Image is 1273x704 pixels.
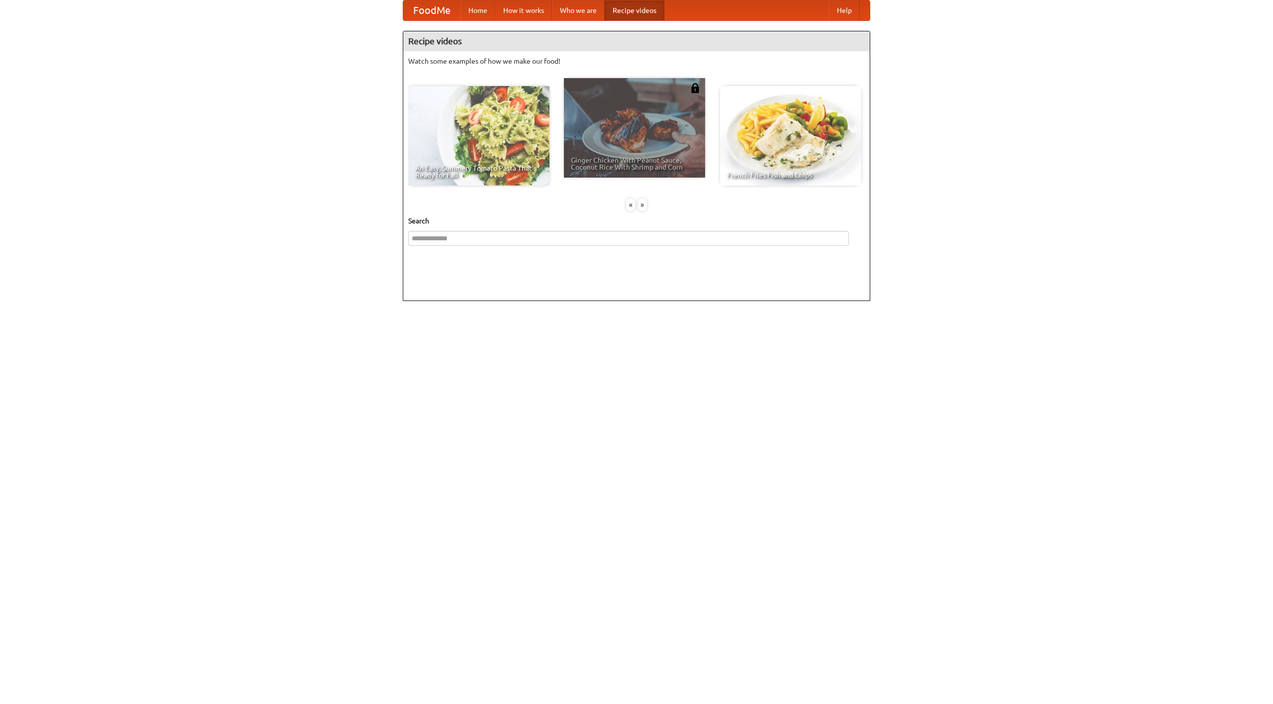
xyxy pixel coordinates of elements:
[638,199,647,211] div: »
[408,86,549,186] a: An Easy, Summery Tomato Pasta That's Ready for Fall
[720,86,861,186] a: French Fries Fish and Chips
[605,0,664,20] a: Recipe videos
[495,0,552,20] a: How it works
[727,172,854,179] span: French Fries Fish and Chips
[552,0,605,20] a: Who we are
[403,0,460,20] a: FoodMe
[408,216,865,226] h5: Search
[829,0,860,20] a: Help
[690,83,700,93] img: 483408.png
[626,199,635,211] div: «
[460,0,495,20] a: Home
[415,165,543,179] span: An Easy, Summery Tomato Pasta That's Ready for Fall
[408,56,865,66] p: Watch some examples of how we make our food!
[403,31,870,51] h4: Recipe videos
